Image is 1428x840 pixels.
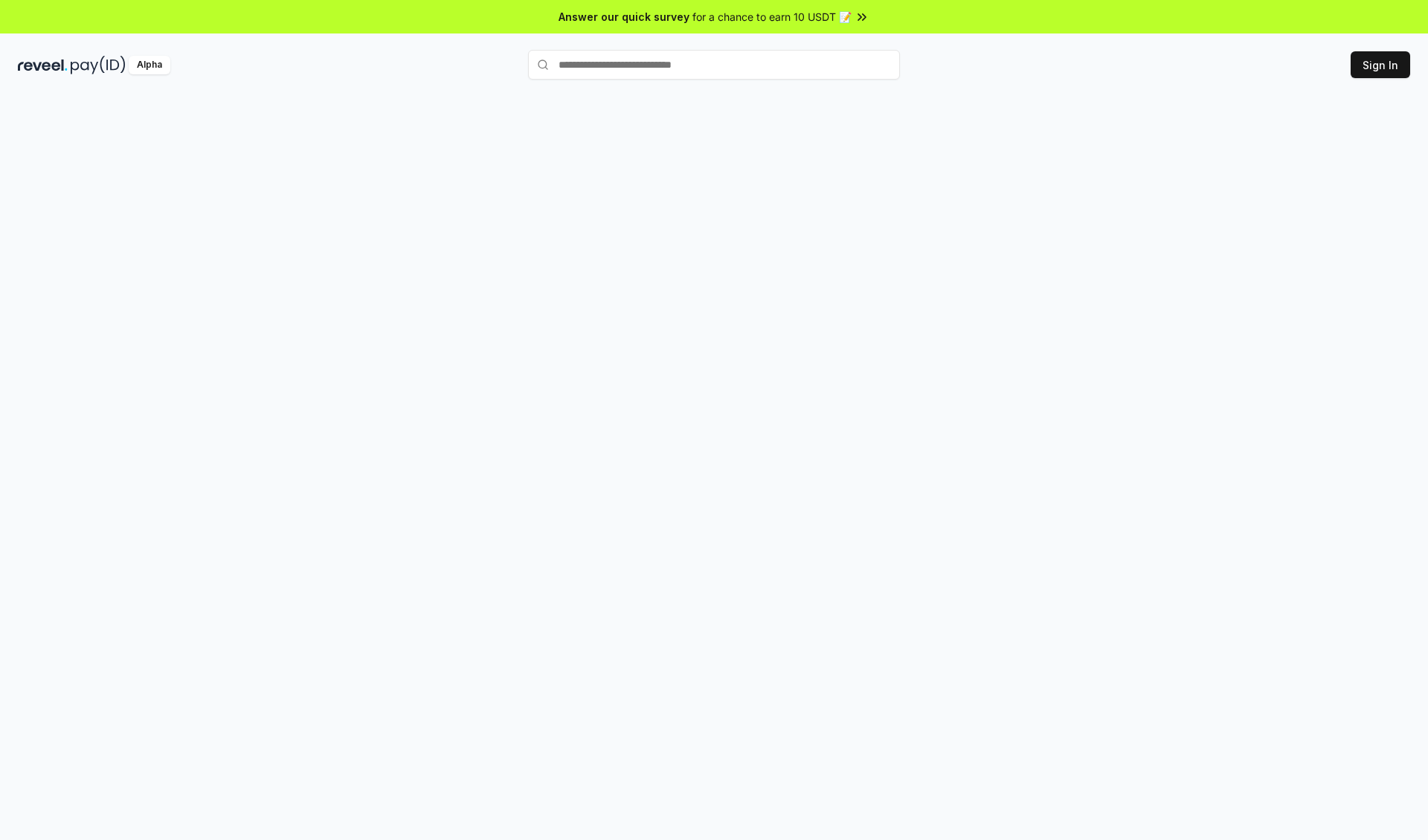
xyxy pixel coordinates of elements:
button: Sign In [1351,51,1410,78]
span: for a chance to earn 10 USDT 📝 [692,9,852,25]
img: pay_id [71,56,126,74]
span: Answer our quick survey [559,9,689,25]
img: reveel_dark [18,56,68,74]
div: Alpha [129,56,170,74]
